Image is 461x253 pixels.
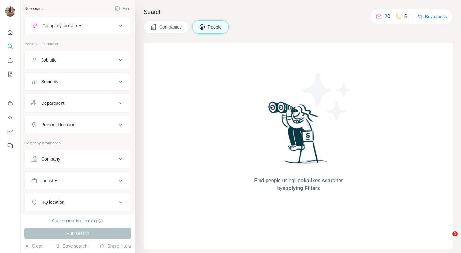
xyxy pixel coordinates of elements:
div: Seniority [41,78,58,85]
button: HQ location [25,195,131,210]
div: 0 search results remaining [52,218,103,224]
button: My lists [5,69,15,80]
div: New search [24,6,44,11]
button: Dashboard [5,126,15,137]
span: Lookalikes search [294,178,339,183]
button: Use Surfe on LinkedIn [5,98,15,110]
div: Company [41,156,60,162]
button: Search [5,41,15,52]
div: Company lookalikes [43,23,82,29]
button: Hide [110,4,135,13]
button: Clear [24,243,43,249]
button: Quick start [5,27,15,38]
span: 1 [452,231,458,236]
div: Personal location [41,122,75,128]
span: Companies [159,24,182,30]
img: Surfe Illustration - Woman searching with binoculars [266,100,332,170]
iframe: Intercom live chat [439,231,455,247]
button: Use Surfe API [5,112,15,123]
button: Enrich CSV [5,55,15,66]
button: Feedback [5,140,15,151]
p: Company information [24,140,131,146]
button: Buy credits [418,12,447,21]
button: Job title [25,52,131,68]
p: Personal information [24,41,131,47]
span: Find people using or by [248,177,349,192]
button: Company lookalikes [25,18,131,33]
button: Save search [55,243,87,249]
div: Department [41,100,64,106]
span: People [208,24,222,30]
button: Industry [25,173,131,188]
button: Seniority [25,74,131,89]
img: Surfe Illustration - Stars [299,68,356,125]
div: Job title [41,57,56,63]
p: 20 [385,13,390,20]
span: applying Filters [282,185,320,191]
img: Avatar [5,6,15,17]
button: Share filters [100,243,131,249]
p: 5 [404,13,407,20]
div: HQ location [41,199,64,205]
h4: Search [144,8,453,17]
button: Personal location [25,117,131,132]
button: Department [25,96,131,111]
div: Industry [41,177,57,184]
button: Company [25,151,131,167]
